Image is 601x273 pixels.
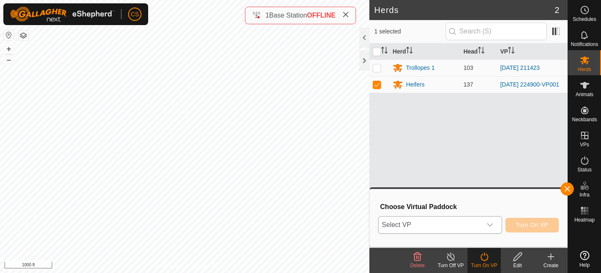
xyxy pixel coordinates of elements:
h3: Choose Virtual Paddock [380,203,559,211]
button: Turn On VP [505,218,559,232]
span: Animals [576,92,593,97]
div: Create [534,262,568,269]
div: Turn On VP [467,262,501,269]
img: Gallagher Logo [10,7,114,22]
p-sorticon: Activate to sort [381,48,388,55]
div: Turn Off VP [434,262,467,269]
th: Head [460,43,497,60]
span: Help [579,263,590,268]
span: Infra [579,192,589,197]
div: Trollopes 1 [406,64,435,72]
button: Map Layers [18,31,28,41]
span: Notifications [571,42,598,47]
button: – [4,55,14,65]
span: 1 [265,12,269,19]
div: dropdown trigger [482,217,498,233]
th: VP [497,43,568,60]
span: 103 [463,64,473,71]
span: Status [577,167,591,172]
div: Heifers [406,80,424,89]
span: Turn On VP [516,222,548,228]
a: Help [568,247,601,271]
span: VPs [580,142,589,147]
th: Herd [389,43,460,60]
p-sorticon: Activate to sort [478,48,485,55]
span: Delete [410,263,425,268]
span: 2 [555,4,559,16]
a: [DATE] 224900-VP001 [500,81,559,88]
a: Contact Us [193,262,217,270]
div: Edit [501,262,534,269]
p-sorticon: Activate to sort [406,48,413,55]
p-sorticon: Activate to sort [508,48,515,55]
h2: Herds [374,5,555,15]
span: Base Station [269,12,307,19]
span: 137 [463,81,473,88]
button: Reset Map [4,30,14,40]
button: + [4,44,14,54]
span: Neckbands [572,117,597,122]
span: Herds [578,67,591,72]
span: Select VP [379,217,482,233]
input: Search (S) [446,23,547,40]
span: OFFLINE [307,12,336,19]
span: Schedules [573,17,596,22]
a: Privacy Policy [152,262,183,270]
span: 1 selected [374,27,446,36]
span: Heatmap [574,217,595,222]
a: [DATE] 211423 [500,64,540,71]
span: CS [131,10,139,19]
